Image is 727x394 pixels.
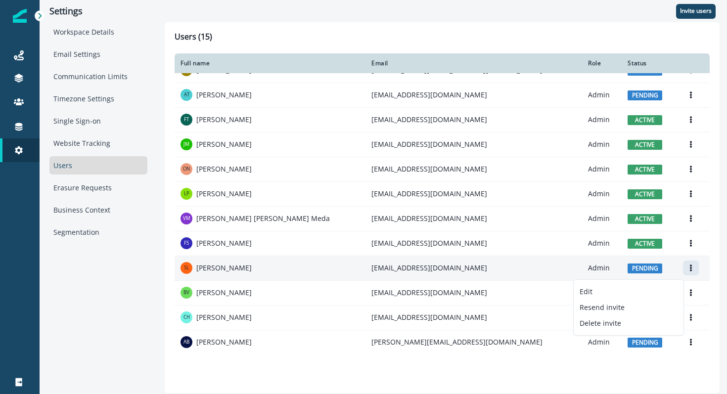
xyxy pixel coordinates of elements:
[574,315,683,331] button: Delete invite
[184,265,189,270] div: Sumira Luthra
[49,45,147,63] div: Email Settings
[628,140,662,150] span: active
[628,115,662,125] span: active
[628,263,662,273] span: pending
[683,310,699,325] button: Options
[365,280,582,305] td: [EMAIL_ADDRESS][DOMAIN_NAME]
[628,338,662,348] span: pending
[683,335,699,350] button: Options
[683,211,699,226] button: Options
[365,231,582,256] td: [EMAIL_ADDRESS][DOMAIN_NAME]
[365,83,582,107] td: [EMAIL_ADDRESS][DOMAIN_NAME]
[683,162,699,176] button: Options
[582,256,622,280] td: Admin
[680,7,712,14] p: Invite users
[49,223,147,241] div: Segmentation
[365,305,582,330] td: [EMAIL_ADDRESS][DOMAIN_NAME]
[683,112,699,127] button: Options
[49,201,147,219] div: Business Context
[196,115,252,125] p: [PERSON_NAME]
[365,256,582,280] td: [EMAIL_ADDRESS][DOMAIN_NAME]
[196,214,330,223] p: [PERSON_NAME] [PERSON_NAME] Meda
[49,67,147,86] div: Communication Limits
[628,239,662,249] span: active
[588,59,616,67] div: Role
[628,214,662,224] span: active
[683,285,699,300] button: Options
[365,107,582,132] td: [EMAIL_ADDRESS][DOMAIN_NAME]
[628,59,671,67] div: Status
[181,59,360,67] div: Full name
[183,290,189,295] div: Bobby Vasquez
[628,165,662,175] span: active
[582,107,622,132] td: Admin
[49,178,147,197] div: Erasure Requests
[183,216,190,221] div: Venkata Phani Raju Meda
[49,134,147,152] div: Website Tracking
[183,340,189,345] div: Aaron Bird
[184,241,189,246] div: Frank Sarnie
[49,112,147,130] div: Single Sign-on
[49,6,147,17] p: Settings
[365,132,582,157] td: [EMAIL_ADDRESS][DOMAIN_NAME]
[582,181,622,206] td: Admin
[365,330,582,354] td: [PERSON_NAME][EMAIL_ADDRESS][DOMAIN_NAME]
[184,191,189,196] div: LeAndra Pitts
[683,261,699,275] button: Options
[196,238,252,248] p: [PERSON_NAME]
[582,206,622,231] td: Admin
[365,181,582,206] td: [EMAIL_ADDRESS][DOMAIN_NAME]
[196,312,252,322] p: [PERSON_NAME]
[175,32,710,45] h1: Users (15)
[183,167,190,172] div: Oak Nguyen
[574,300,683,315] button: Resend invite
[13,9,27,23] img: Inflection
[184,117,189,122] div: Folarin Tella
[183,315,190,320] div: Char Gabriel Holt
[196,90,252,100] p: [PERSON_NAME]
[49,23,147,41] div: Workspace Details
[582,83,622,107] td: Admin
[196,337,252,347] p: [PERSON_NAME]
[582,330,622,354] td: Admin
[49,156,147,175] div: Users
[49,89,147,108] div: Timezone Settings
[196,164,252,174] p: [PERSON_NAME]
[582,132,622,157] td: Admin
[196,263,252,273] p: [PERSON_NAME]
[676,4,716,19] button: Invite users
[196,189,252,199] p: [PERSON_NAME]
[365,157,582,181] td: [EMAIL_ADDRESS][DOMAIN_NAME]
[196,139,252,149] p: [PERSON_NAME]
[371,59,576,67] div: Email
[574,284,683,300] button: Edit
[183,142,189,147] div: Johnny Mullen
[683,186,699,201] button: Options
[196,288,252,298] p: [PERSON_NAME]
[683,88,699,102] button: Options
[582,157,622,181] td: Admin
[683,137,699,152] button: Options
[628,90,662,100] span: pending
[628,189,662,199] span: active
[683,236,699,251] button: Options
[365,206,582,231] td: [EMAIL_ADDRESS][DOMAIN_NAME]
[582,231,622,256] td: Admin
[184,92,189,97] div: Allwin Tom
